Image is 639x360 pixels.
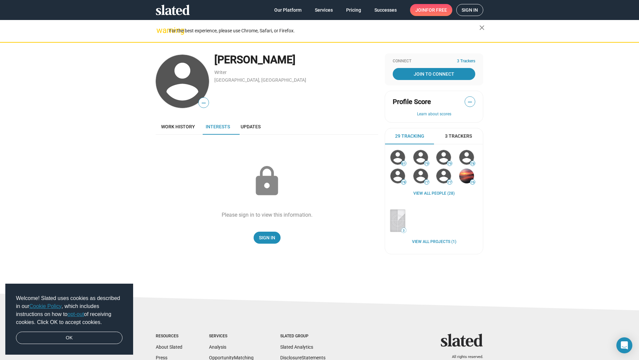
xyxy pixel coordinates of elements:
span: Sign in [462,4,478,16]
a: About Slated [156,344,182,350]
span: Join To Connect [394,68,474,80]
span: Join [415,4,447,16]
span: for free [426,4,447,16]
span: Interests [206,124,230,129]
a: opt-out [68,311,84,317]
div: Slated Group [280,334,325,339]
span: 29 Tracking [395,133,424,139]
mat-icon: lock [250,165,284,198]
span: Updates [241,124,261,129]
a: Updates [235,119,266,135]
div: Please sign in to view this information. [222,211,313,218]
a: Work history [156,119,200,135]
span: Welcome! Slated uses cookies as described in our , which includes instructions on how to of recei... [16,294,122,326]
span: 3 [401,229,406,233]
img: Julian Wall [459,169,474,183]
a: dismiss cookie message [16,332,122,344]
button: Learn about scores [393,112,475,117]
span: 3 Trackers [445,133,472,139]
span: 78 [470,162,475,166]
span: 81 [401,162,406,166]
a: Interests [200,119,235,135]
span: Our Platform [274,4,302,16]
a: Slated Analytics [280,344,313,350]
a: Analysis [209,344,226,350]
span: 77 [447,180,452,184]
a: Writer [214,70,227,75]
a: Sign In [254,232,281,244]
a: Services [310,4,338,16]
mat-icon: close [478,24,486,32]
div: [PERSON_NAME] [214,53,378,67]
a: Pricing [341,4,366,16]
div: For the best experience, please use Chrome, Safari, or Firefox. [169,26,479,35]
span: 76 [470,180,475,184]
span: 77 [424,180,429,184]
a: Our Platform [269,4,307,16]
span: 79 [447,162,452,166]
span: 79 [424,162,429,166]
a: Sign in [456,4,483,16]
div: cookieconsent [5,284,133,355]
div: Resources [156,334,182,339]
a: Cookie Policy [29,303,62,309]
a: View all People (28) [413,191,455,196]
span: 3 Trackers [457,59,475,64]
mat-icon: warning [156,26,164,34]
a: [GEOGRAPHIC_DATA], [GEOGRAPHIC_DATA] [214,77,306,83]
div: Services [209,334,254,339]
div: Open Intercom Messenger [616,337,632,353]
a: Join To Connect [393,68,475,80]
span: Sign In [259,232,275,244]
div: Connect [393,59,475,64]
span: Profile Score [393,97,431,106]
span: Services [315,4,333,16]
a: Joinfor free [410,4,452,16]
span: Work history [161,124,195,129]
span: — [465,98,475,106]
a: View all Projects (1) [412,239,456,245]
a: Successes [369,4,402,16]
span: Successes [374,4,397,16]
span: Pricing [346,4,361,16]
span: — [199,99,209,107]
span: 78 [401,180,406,184]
